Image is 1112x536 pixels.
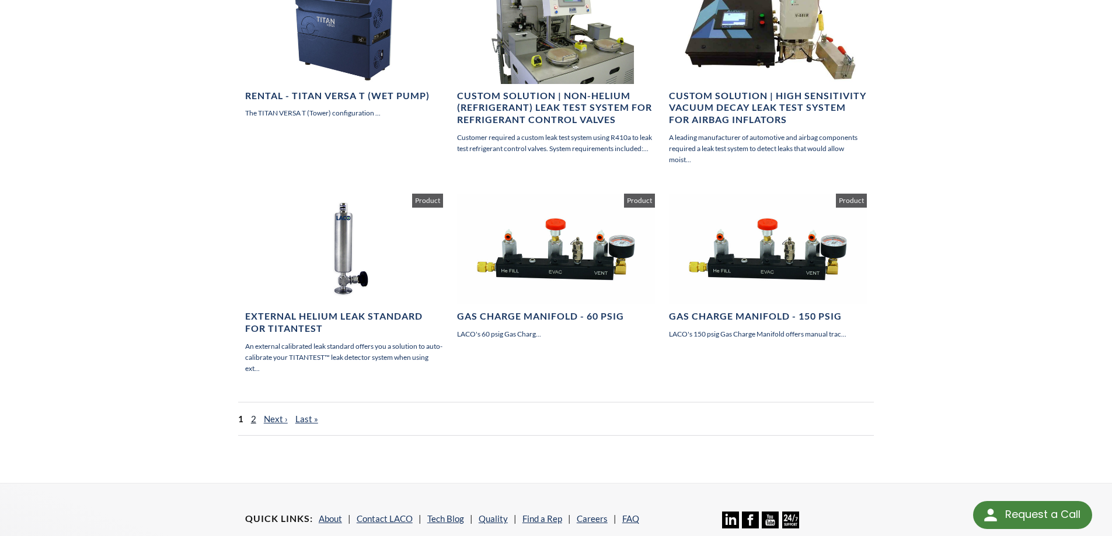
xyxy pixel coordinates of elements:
[457,90,655,126] h4: Custom Solution | Non-Helium (Refrigerant) Leak Test System for Refrigerant Control Valves
[245,310,443,335] h4: External Helium Leak Standard for TITANTEST
[522,513,562,524] a: Find a Rep
[973,501,1092,529] div: Request a Call
[264,414,288,424] a: Next ›
[245,194,443,374] a: External Helium Leak Standard for TITANTEST An external calibrated leak standard offers you a sol...
[251,414,256,424] a: 2
[427,513,464,524] a: Tech Blog
[412,194,443,208] span: Product
[457,194,655,339] a: Gas Charge Manifold - 60 PSIG LACO's 60 psig Gas Charg... Product
[238,414,243,424] span: 1
[1005,501,1080,528] div: Request a Call
[457,310,655,323] h4: Gas Charge Manifold - 60 PSIG
[245,90,443,102] h4: Rental - TITAN VERSA T (Wet Pump)
[981,506,1000,524] img: round button
[457,132,655,154] p: Customer required a custom leak test system using R410a to leak test refrigerant control valves. ...
[669,310,867,323] h4: Gas Charge Manifold - 150 PSIG
[669,90,867,126] h4: Custom Solution | High Sensitivity Vacuum Decay Leak Test System for Airbag Inflators
[669,328,867,339] p: LACO's 150 psig Gas Charge Manifold offers manual trac...
[357,513,413,524] a: Contact LACO
[238,402,874,436] nav: pager
[295,414,318,424] a: Last »
[836,194,867,208] span: Product
[245,107,443,118] p: The TITAN VERSA T (Tower) configuration ...
[624,194,655,208] span: Product
[245,341,443,374] p: An external calibrated leak standard offers you a solution to auto-calibrate your TITANTEST™ leak...
[245,513,313,525] h4: Quick Links
[319,513,342,524] a: About
[669,132,867,166] p: A leading manufacturer of automotive and airbag components required a leak test system to detect ...
[577,513,608,524] a: Careers
[782,512,799,528] img: 24/7 Support Icon
[669,194,867,339] a: Gas Charge Manifold - 150 PSIG LACO's 150 psig Gas Charge Manifold offers manual trac... Product
[479,513,508,524] a: Quality
[457,328,655,339] p: LACO's 60 psig Gas Charg...
[622,513,639,524] a: FAQ
[782,520,799,530] a: 24/7 Support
